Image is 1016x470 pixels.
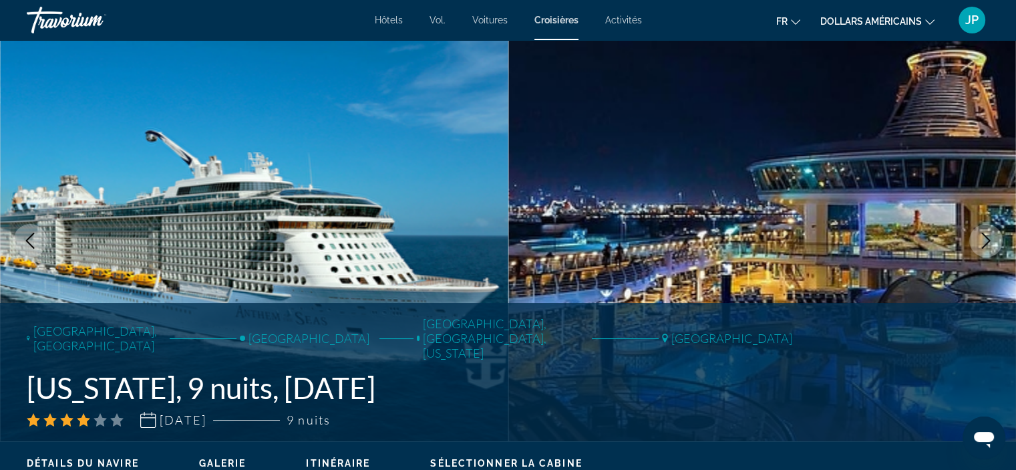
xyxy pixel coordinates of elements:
a: Voitures [472,15,508,25]
a: Activités [605,15,642,25]
h1: [US_STATE], 9 nuits, [DATE] [27,370,776,405]
button: Changer de devise [820,11,935,31]
button: Itinéraire [306,457,370,469]
font: fr [776,16,788,27]
span: [GEOGRAPHIC_DATA], [GEOGRAPHIC_DATA] [33,324,160,353]
span: [GEOGRAPHIC_DATA], [GEOGRAPHIC_DATA], [US_STATE] [423,316,582,360]
span: Détails du navire [27,458,139,469]
span: [DATE] [160,413,206,427]
a: Hôtels [375,15,403,25]
button: Détails du navire [27,457,139,469]
font: dollars américains [820,16,922,27]
span: Sélectionner la cabine [430,458,582,469]
button: Galerie [199,457,246,469]
font: JP [965,13,979,27]
span: Itinéraire [306,458,370,469]
a: Vol. [430,15,446,25]
iframe: Bouton de lancement de la fenêtre de messagerie [963,417,1005,459]
span: Galerie [199,458,246,469]
button: Sélectionner la cabine [430,457,582,469]
button: Previous image [13,224,47,257]
button: Next image [969,224,1003,257]
span: [GEOGRAPHIC_DATA] [671,331,792,346]
button: Changer de langue [776,11,800,31]
a: Travorium [27,3,160,37]
span: 9 nuits [287,413,331,427]
a: Croisières [534,15,578,25]
button: Menu utilisateur [955,6,989,34]
span: [GEOGRAPHIC_DATA] [248,331,369,346]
